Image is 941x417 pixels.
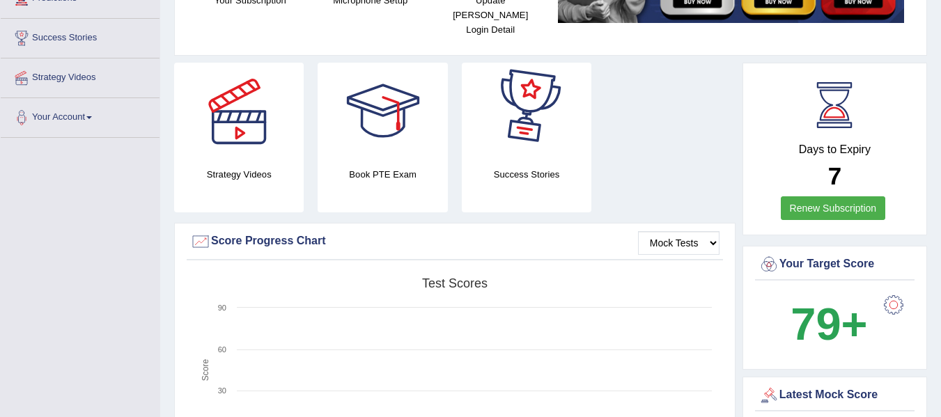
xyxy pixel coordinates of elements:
b: 7 [828,162,841,189]
a: Success Stories [1,19,160,54]
a: Renew Subscription [781,196,886,220]
text: 60 [218,345,226,354]
tspan: Score [201,359,210,381]
h4: Strategy Videos [174,167,304,182]
a: Your Account [1,98,160,133]
div: Your Target Score [759,254,911,275]
a: Strategy Videos [1,58,160,93]
h4: Success Stories [462,167,591,182]
div: Score Progress Chart [190,231,720,252]
tspan: Test scores [422,276,488,290]
b: 79+ [791,299,867,349]
text: 90 [218,304,226,312]
div: Latest Mock Score [759,385,911,406]
h4: Book PTE Exam [318,167,447,182]
h4: Days to Expiry [759,143,911,156]
text: 30 [218,386,226,395]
